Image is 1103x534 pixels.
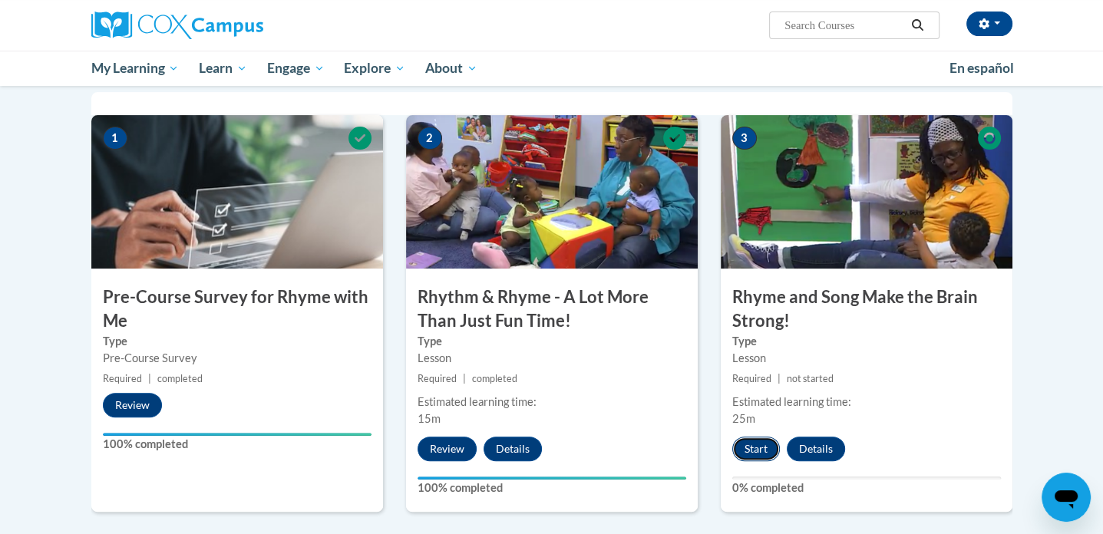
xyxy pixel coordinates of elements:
div: Estimated learning time: [418,394,686,410]
a: Engage [257,51,335,86]
h3: Pre-Course Survey for Rhyme with Me [91,285,383,333]
span: completed [472,373,517,384]
div: Estimated learning time: [732,394,1001,410]
button: Start [732,437,780,461]
span: not started [787,373,834,384]
a: My Learning [81,51,190,86]
a: Learn [189,51,257,86]
img: Course Image [406,115,698,269]
a: About [415,51,487,86]
span: | [463,373,466,384]
h3: Rhyme and Song Make the Brain Strong! [721,285,1012,333]
div: Lesson [418,350,686,367]
label: 100% completed [103,436,372,453]
span: Explore [344,59,405,77]
span: | [778,373,781,384]
span: Required [103,373,142,384]
span: Required [418,373,457,384]
a: Cox Campus [91,12,383,39]
span: 3 [732,127,757,150]
input: Search Courses [783,16,906,35]
span: En español [949,60,1014,76]
span: 1 [103,127,127,150]
label: Type [103,333,372,350]
span: 2 [418,127,442,150]
label: 100% completed [418,480,686,496]
span: Required [732,373,771,384]
a: Explore [334,51,415,86]
span: 25m [732,412,755,425]
h3: Rhythm & Rhyme - A Lot More Than Just Fun Time! [406,285,698,333]
span: Learn [199,59,247,77]
div: Main menu [68,51,1035,86]
button: Details [484,437,542,461]
button: Review [103,393,162,417]
img: Cox Campus [91,12,263,39]
button: Search [906,16,929,35]
div: Lesson [732,350,1001,367]
span: | [148,373,151,384]
div: Your progress [418,476,686,480]
button: Account Settings [966,12,1012,36]
label: Type [418,333,686,350]
button: Review [418,437,477,461]
span: completed [157,373,203,384]
div: Pre-Course Survey [103,350,372,367]
div: Your progress [103,433,372,436]
img: Course Image [91,115,383,269]
span: About [425,59,477,77]
span: My Learning [91,59,179,77]
button: Details [787,437,845,461]
iframe: Button to launch messaging window [1042,473,1091,522]
a: En español [940,52,1024,84]
label: 0% completed [732,480,1001,496]
img: Course Image [721,115,1012,269]
span: 15m [418,412,441,425]
span: Engage [267,59,325,77]
label: Type [732,333,1001,350]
